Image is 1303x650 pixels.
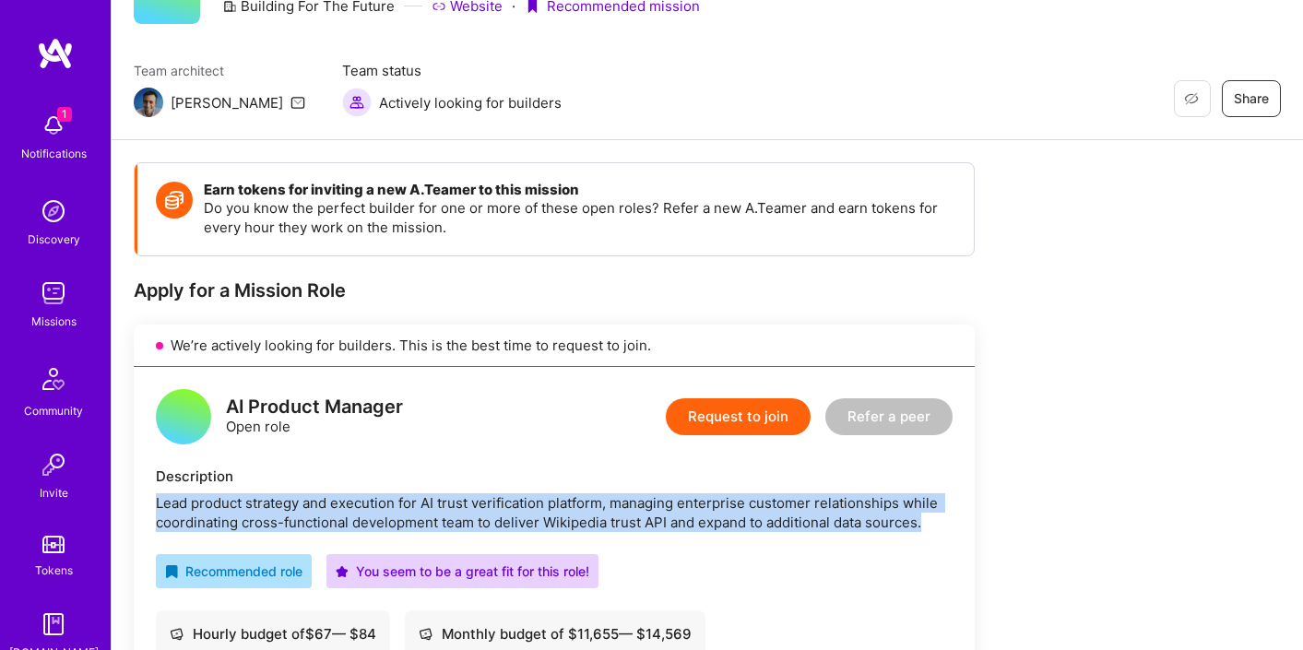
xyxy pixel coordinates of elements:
div: Hourly budget of $ 67 — $ 84 [170,624,376,644]
div: AI Product Manager [226,397,403,417]
div: Recommended role [165,561,302,581]
img: Community [31,357,76,401]
div: You seem to be a great fit for this role! [336,561,589,581]
div: Lead product strategy and execution for AI trust verification platform, managing enterprise custo... [156,493,953,532]
img: Token icon [156,182,193,219]
img: guide book [35,606,72,643]
i: icon RecommendedBadge [165,565,178,578]
div: Open role [226,397,403,436]
i: icon Mail [290,95,305,110]
div: Discovery [28,230,80,249]
i: icon Cash [419,627,432,641]
button: Request to join [666,398,811,435]
div: Description [156,467,953,486]
img: Invite [35,446,72,483]
p: Do you know the perfect builder for one or more of these open roles? Refer a new A.Teamer and ear... [204,198,955,237]
i: icon Cash [170,627,184,641]
span: Share [1234,89,1269,108]
span: 1 [57,107,72,122]
div: Tokens [35,561,73,580]
div: Monthly budget of $ 11,655 — $ 14,569 [419,624,692,644]
div: [PERSON_NAME] [171,93,283,112]
span: Actively looking for builders [379,93,562,112]
i: icon PurpleStar [336,565,349,578]
div: Missions [31,312,77,331]
img: Actively looking for builders [342,88,372,117]
img: logo [37,37,74,70]
div: Community [24,401,83,420]
div: We’re actively looking for builders. This is the best time to request to join. [134,325,975,367]
img: teamwork [35,275,72,312]
h4: Earn tokens for inviting a new A.Teamer to this mission [204,182,955,198]
button: Refer a peer [825,398,953,435]
div: Notifications [21,144,87,163]
i: icon EyeClosed [1184,91,1199,106]
span: Team architect [134,61,305,80]
img: tokens [42,536,65,553]
div: Apply for a Mission Role [134,278,975,302]
img: Team Architect [134,88,163,117]
img: bell [35,107,72,144]
img: discovery [35,193,72,230]
div: Invite [40,483,68,502]
span: Team status [342,61,562,80]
